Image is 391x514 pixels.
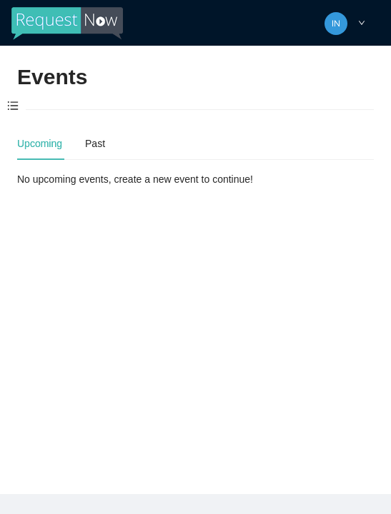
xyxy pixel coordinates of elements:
[17,136,62,151] div: Upcoming
[17,171,374,187] div: No upcoming events, create a new event to continue!
[325,12,347,35] img: 5007bee7c59ef8fc6bd867d4aa71cdfc
[358,19,365,26] span: down
[17,63,87,92] h2: Events
[11,7,123,40] img: RequestNow
[85,136,105,151] div: Past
